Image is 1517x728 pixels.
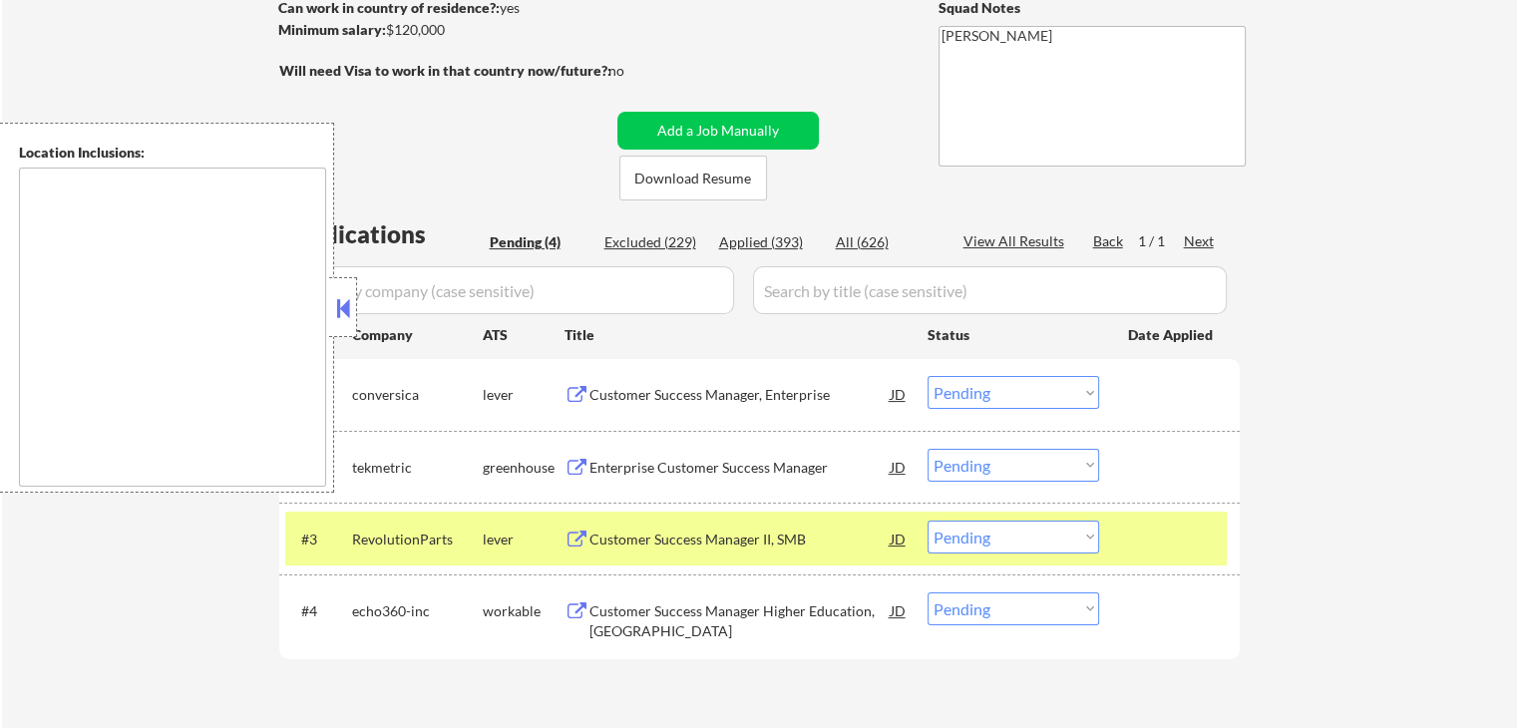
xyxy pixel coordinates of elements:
[483,530,565,549] div: lever
[753,266,1227,314] input: Search by title (case sensitive)
[352,458,483,478] div: tekmetric
[963,231,1070,251] div: View All Results
[565,325,909,345] div: Title
[1128,325,1216,345] div: Date Applied
[301,601,336,621] div: #4
[589,458,891,478] div: Enterprise Customer Success Manager
[483,385,565,405] div: lever
[483,458,565,478] div: greenhouse
[278,21,386,38] strong: Minimum salary:
[617,112,819,150] button: Add a Job Manually
[301,530,336,549] div: #3
[928,316,1099,352] div: Status
[278,20,610,40] div: $120,000
[285,266,734,314] input: Search by company (case sensitive)
[719,232,819,252] div: Applied (393)
[279,62,611,79] strong: Will need Visa to work in that country now/future?:
[1138,231,1184,251] div: 1 / 1
[589,530,891,549] div: Customer Success Manager II, SMB
[608,61,665,81] div: no
[619,156,767,200] button: Download Resume
[889,521,909,556] div: JD
[836,232,936,252] div: All (626)
[352,385,483,405] div: conversica
[352,601,483,621] div: echo360-inc
[483,325,565,345] div: ATS
[589,601,891,640] div: Customer Success Manager Higher Education, [GEOGRAPHIC_DATA]
[352,325,483,345] div: Company
[589,385,891,405] div: Customer Success Manager, Enterprise
[889,449,909,485] div: JD
[19,143,326,163] div: Location Inclusions:
[285,222,483,246] div: Applications
[604,232,704,252] div: Excluded (229)
[889,376,909,412] div: JD
[889,592,909,628] div: JD
[483,601,565,621] div: workable
[1184,231,1216,251] div: Next
[1093,231,1125,251] div: Back
[490,232,589,252] div: Pending (4)
[352,530,483,549] div: RevolutionParts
